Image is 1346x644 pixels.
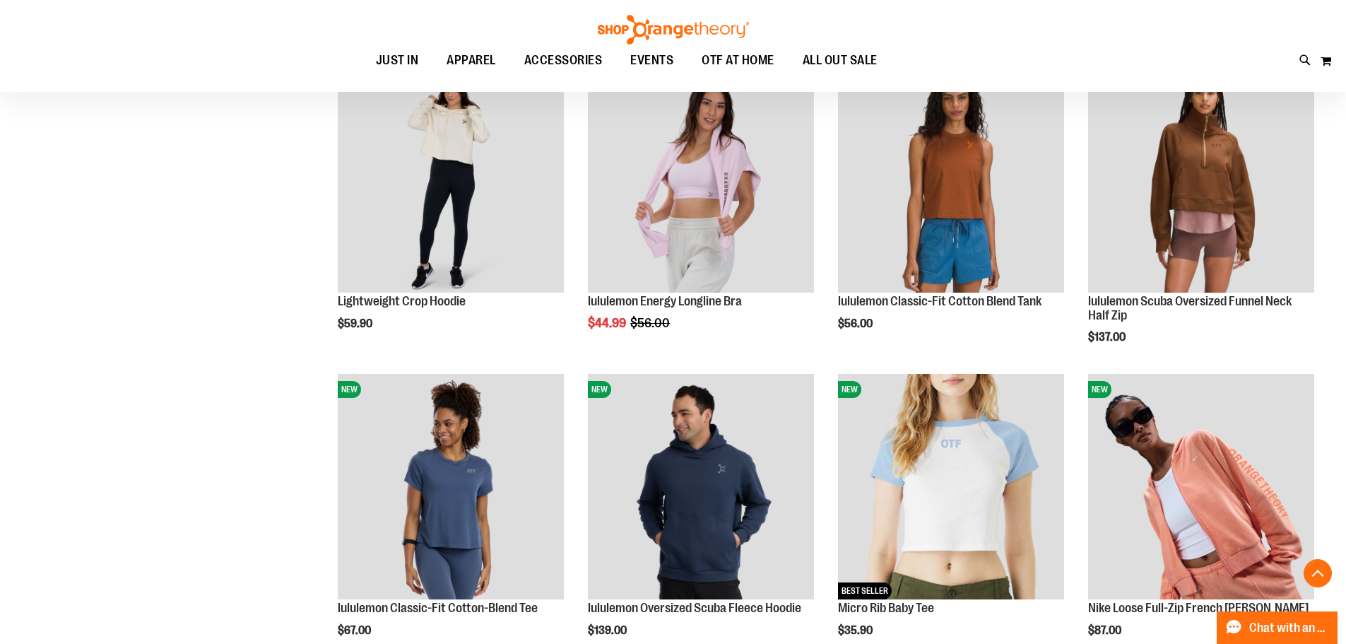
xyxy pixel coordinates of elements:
[1249,621,1329,635] span: Chat with an Expert
[838,374,1064,600] img: Micro Rib Baby Tee
[838,317,875,330] span: $56.00
[588,294,742,308] a: lululemon Energy Longline Bra
[338,294,466,308] a: Lightweight Crop Hoodie
[588,66,814,295] a: lululemon Energy Longline Bra
[1088,66,1314,293] img: lululemon Scuba Oversized Funnel Neck Half Zip
[338,601,538,615] a: lululemon Classic-Fit Cotton-Blend Tee
[702,45,774,76] span: OTF AT HOME
[1088,374,1314,600] img: Nike Loose Full-Zip French Terry Hoodie
[447,45,496,76] span: APPAREL
[1088,601,1309,615] a: Nike Loose Full-Zip French [PERSON_NAME]
[1217,611,1338,644] button: Chat with an Expert
[1088,331,1128,344] span: $137.00
[838,601,934,615] a: Micro Rib Baby Tee
[588,316,628,330] span: $44.99
[1088,374,1314,602] a: Nike Loose Full-Zip French Terry HoodieNEW
[338,624,373,637] span: $67.00
[524,45,603,76] span: ACCESSORIES
[338,66,564,295] a: Lightweight Crop Hoodie
[588,601,801,615] a: lululemon Oversized Scuba Fleece Hoodie
[1081,59,1321,380] div: product
[630,316,672,330] span: $56.00
[581,59,821,366] div: product
[338,374,564,602] a: lululemon Classic-Fit Cotton-Blend TeeNEW
[588,624,629,637] span: $139.00
[588,374,814,600] img: lululemon Oversized Scuba Fleece Hoodie
[630,45,673,76] span: EVENTS
[838,381,861,398] span: NEW
[831,59,1071,366] div: product
[331,59,571,366] div: product
[1304,559,1332,587] button: Back To Top
[1088,624,1123,637] span: $87.00
[803,45,878,76] span: ALL OUT SALE
[838,66,1064,295] a: lululemon Classic-Fit Cotton Blend Tank
[596,15,751,45] img: Shop Orangetheory
[838,624,875,637] span: $35.90
[1088,381,1111,398] span: NEW
[588,374,814,602] a: lululemon Oversized Scuba Fleece HoodieNEW
[338,374,564,600] img: lululemon Classic-Fit Cotton-Blend Tee
[588,66,814,293] img: lululemon Energy Longline Bra
[838,374,1064,602] a: Micro Rib Baby TeeNEWBEST SELLER
[838,66,1064,293] img: lululemon Classic-Fit Cotton Blend Tank
[376,45,419,76] span: JUST IN
[588,381,611,398] span: NEW
[1088,66,1314,295] a: lululemon Scuba Oversized Funnel Neck Half Zip
[838,582,892,599] span: BEST SELLER
[1088,294,1292,322] a: lululemon Scuba Oversized Funnel Neck Half Zip
[338,66,564,293] img: Lightweight Crop Hoodie
[338,381,361,398] span: NEW
[838,294,1041,308] a: lululemon Classic-Fit Cotton Blend Tank
[338,317,374,330] span: $59.90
